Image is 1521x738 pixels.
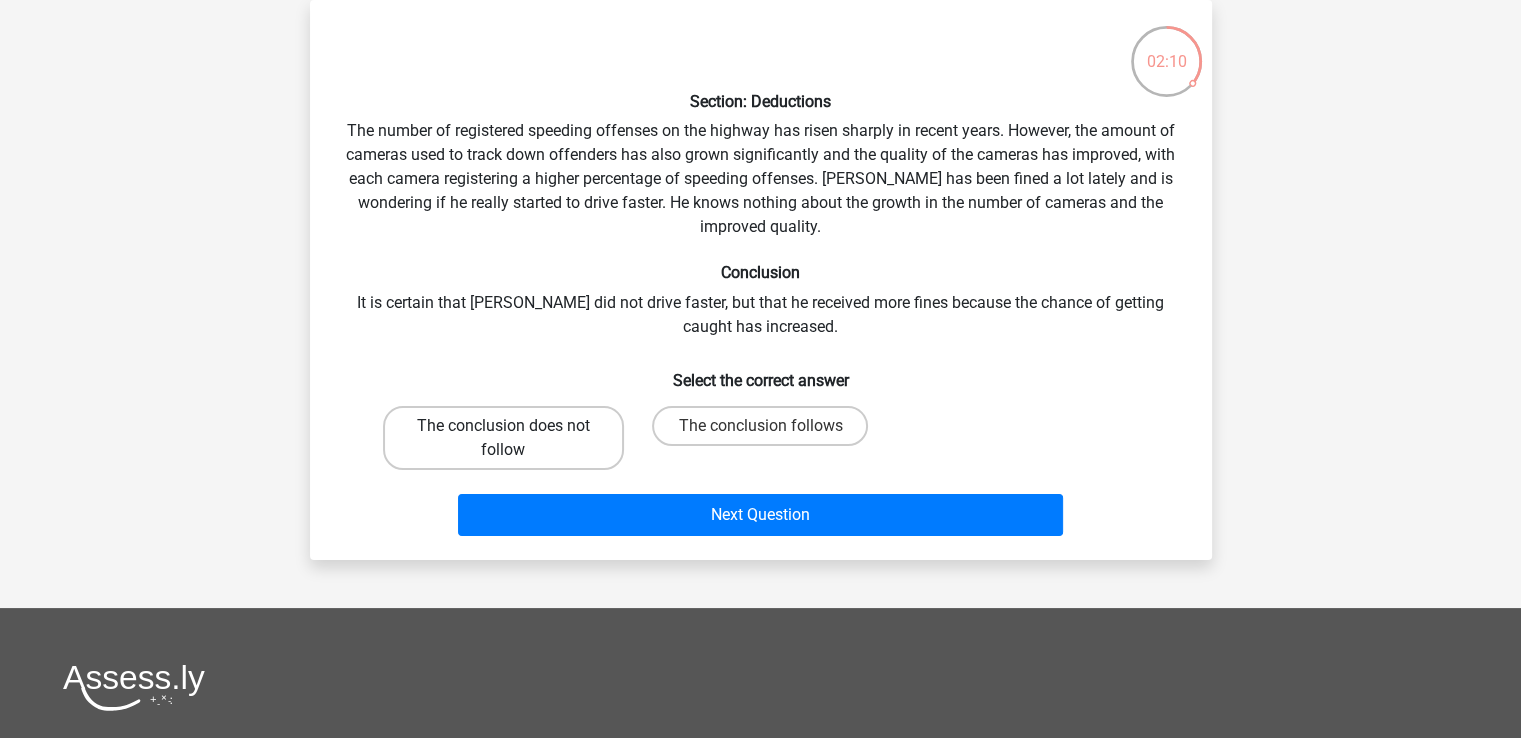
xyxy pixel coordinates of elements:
[342,92,1180,111] h6: Section: Deductions
[1129,24,1204,74] div: 02:10
[342,263,1180,282] h6: Conclusion
[383,406,624,470] label: The conclusion does not follow
[63,664,205,711] img: Assessly logo
[652,406,868,446] label: The conclusion follows
[458,494,1063,536] button: Next Question
[318,16,1204,544] div: The number of registered speeding offenses on the highway has risen sharply in recent years. Howe...
[342,355,1180,390] h6: Select the correct answer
